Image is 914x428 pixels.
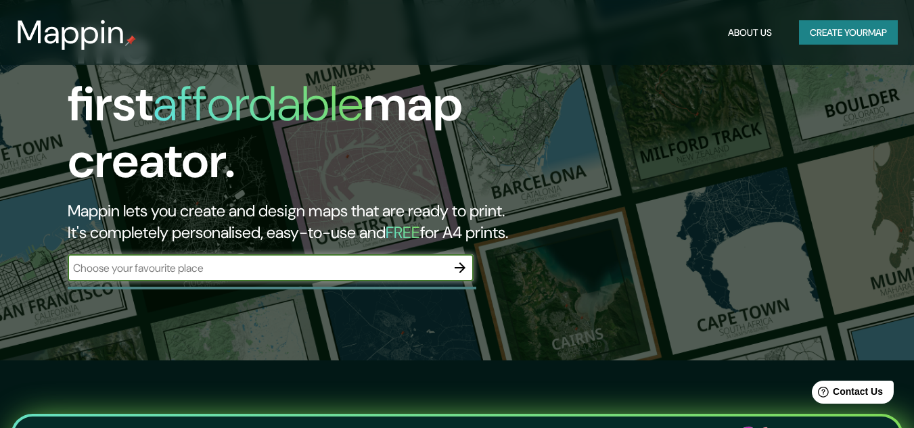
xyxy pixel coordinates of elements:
[723,20,777,45] button: About Us
[799,20,898,45] button: Create yourmap
[153,72,363,135] h1: affordable
[125,35,136,46] img: mappin-pin
[386,222,420,243] h5: FREE
[68,19,525,200] h1: The first map creator.
[68,200,525,243] h2: Mappin lets you create and design maps that are ready to print. It's completely personalised, eas...
[16,14,125,51] h3: Mappin
[68,260,447,276] input: Choose your favourite place
[794,375,899,413] iframe: Help widget launcher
